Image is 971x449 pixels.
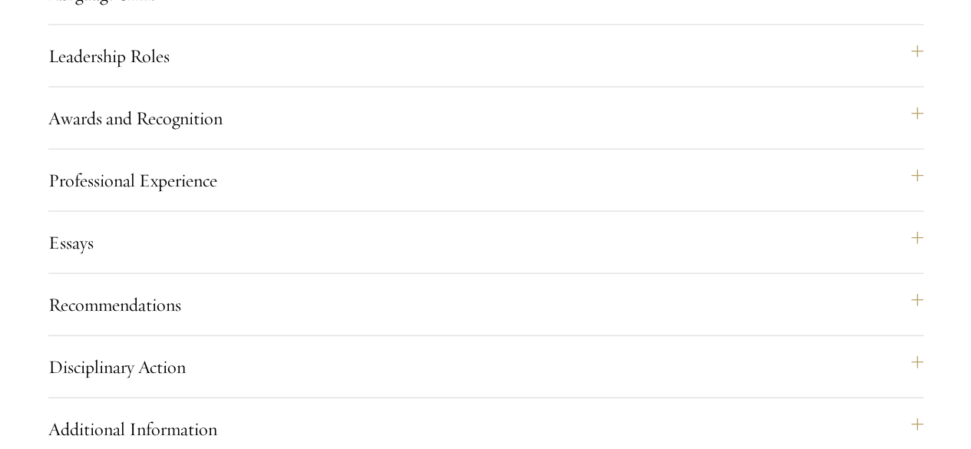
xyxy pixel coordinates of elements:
[48,38,923,74] button: Leadership Roles
[48,411,923,447] button: Additional Information
[48,100,923,137] button: Awards and Recognition
[48,348,923,385] button: Disciplinary Action
[48,162,923,199] button: Professional Experience
[48,286,923,323] button: Recommendations
[48,224,923,261] button: Essays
